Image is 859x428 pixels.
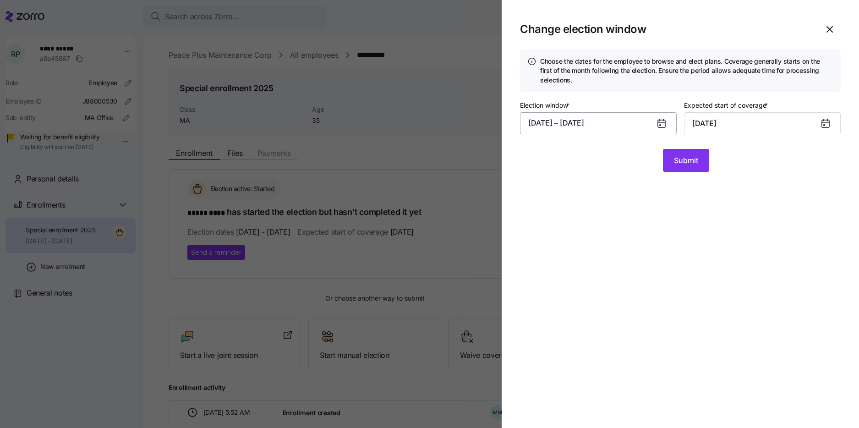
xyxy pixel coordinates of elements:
[520,100,571,110] label: Election window
[663,149,709,172] button: Submit
[684,112,841,134] input: MM/DD/YYYY
[540,57,833,85] h4: Choose the dates for the employee to browse and elect plans. Coverage generally starts on the fir...
[520,22,811,36] h1: Change election window
[684,100,770,110] label: Expected start of coverage
[674,155,698,166] span: Submit
[520,112,677,134] button: [DATE] – [DATE]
